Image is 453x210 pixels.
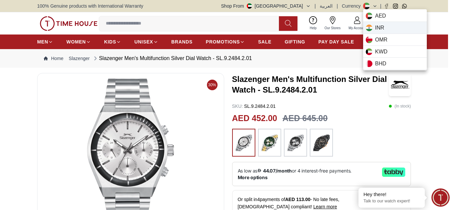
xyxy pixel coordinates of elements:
span: OMR [375,36,387,44]
div: Chat Widget [431,188,450,207]
div: Hey there! [363,191,420,198]
span: KWD [375,48,387,56]
span: BHD [375,60,386,68]
p: Talk to our watch expert! [363,198,420,204]
span: INR [375,24,384,32]
span: AED [375,12,386,20]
